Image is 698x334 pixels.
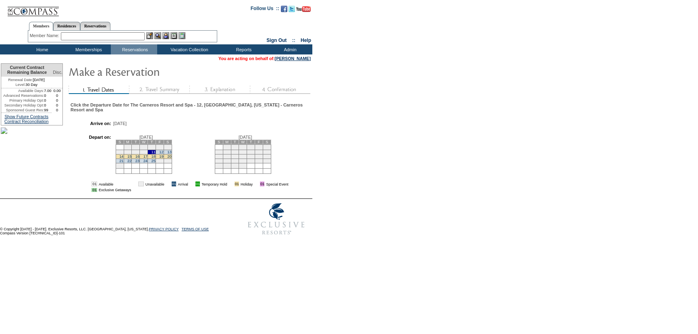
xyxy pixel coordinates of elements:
td: 6 [164,144,172,150]
td: 0 [52,108,62,113]
td: 2 [231,144,239,150]
td: T [148,140,156,144]
td: Primary Holiday Opt: [1,98,44,103]
a: Residences [53,22,80,30]
td: 11 [148,150,156,154]
td: 10 [140,150,148,154]
td: 30 [231,163,239,168]
span: Renewal Date: [8,77,33,82]
td: Reports [220,44,266,54]
img: Impersonate [162,32,169,39]
td: 26 [156,159,164,163]
img: View [154,32,161,39]
td: Secondary Holiday Opt: [1,103,44,108]
img: step2_state1.gif [129,86,189,94]
img: Subscribe to our YouTube Channel [296,6,311,12]
span: [DATE] [113,121,127,126]
td: Advanced Reservations: [1,93,44,98]
td: 99 [44,108,52,113]
a: Follow us on Twitter [289,8,295,13]
a: 19 [159,154,163,159]
a: PRIVACY POLICY [149,227,179,231]
td: 9 [132,150,140,154]
span: :: [292,38,295,43]
td: 19 [255,154,263,159]
a: 21 [119,159,123,163]
td: 18 [247,154,255,159]
a: 22 [127,159,131,163]
td: Reservations [111,44,157,54]
td: Holiday [241,182,253,186]
a: 23 [135,159,139,163]
td: 5 [255,144,263,150]
span: [DATE] [239,135,252,140]
td: M [124,140,132,144]
td: 5 [156,144,164,150]
td: 24 [239,159,247,163]
td: 30 Day [1,82,52,88]
td: Exclusive Getaways [99,188,131,192]
a: 17 [143,154,147,159]
a: Help [301,38,311,43]
img: Exclusive Resorts [240,199,312,239]
td: 27 [164,159,172,163]
td: 3 [140,144,148,150]
td: S [116,140,124,144]
td: Home [18,44,64,54]
td: 0 [44,93,52,98]
td: 01 [91,188,97,192]
td: Memberships [64,44,111,54]
a: Reservations [80,22,110,30]
td: Vacation Collection [157,44,220,54]
td: M [223,140,231,144]
img: Reservations [170,32,177,39]
td: Sponsored Guest Res: [1,108,44,113]
img: step4_state1.gif [250,86,310,94]
td: 01 [235,182,239,186]
td: 15 [223,154,231,159]
td: 0 [52,93,62,98]
td: 20 [263,154,271,159]
span: You are acting on behalf of: [218,56,311,61]
td: 10 [239,150,247,154]
td: 7 [215,150,223,154]
a: 18 [152,154,156,159]
a: Members [29,22,54,31]
td: 26 [255,159,263,163]
a: 15 [127,154,131,159]
td: 28 [215,163,223,168]
img: Follow us on Twitter [289,6,295,12]
td: 01 [91,182,97,186]
img: b_edit.gif [146,32,153,39]
a: 14 [119,154,123,159]
a: [PERSON_NAME] [275,56,311,61]
td: Temporary Hold [202,182,227,186]
td: S [215,140,223,144]
td: 9 [231,150,239,154]
a: 12 [159,150,163,154]
td: Unavailable [145,182,164,186]
td: F [255,140,263,144]
td: T [231,140,239,144]
img: b_calculator.gif [179,32,185,39]
td: Available Days: [1,88,44,93]
img: step1_state2.gif [69,86,129,94]
a: Sign Out [266,38,287,43]
td: 0 [44,98,52,103]
td: 0 [52,98,62,103]
img: sailboat_sidebar.jpg [1,127,7,134]
td: Arrive on: [75,121,111,126]
a: 25 [152,159,156,163]
span: Disc. [53,70,62,75]
td: 7.00 [44,88,52,93]
a: Become our fan on Facebook [281,8,287,13]
a: Contract Reconciliation [4,119,49,124]
td: 12 [255,150,263,154]
td: 8 [223,150,231,154]
td: 17 [239,154,247,159]
td: 4 [247,144,255,150]
td: 27 [263,159,271,163]
img: i.gif [166,182,170,186]
img: Make Reservation [69,63,230,79]
td: 2 [132,144,140,150]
